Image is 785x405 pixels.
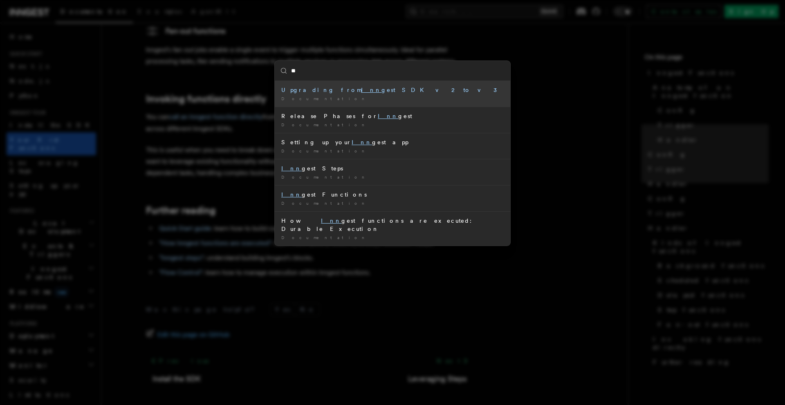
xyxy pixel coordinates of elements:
span: Documentation [281,122,368,127]
span: Documentation [281,148,368,153]
div: Upgrading from gest SDK v2 to v3 [281,86,504,94]
div: Setting up your gest app [281,138,504,146]
mark: Inn [361,87,381,93]
mark: Inn [352,139,372,145]
span: Documentation [281,96,368,101]
mark: Inn [378,113,398,119]
span: Documentation [281,175,368,179]
mark: Inn [281,165,302,172]
div: Release Phases for gest [281,112,504,120]
mark: Inn [281,191,302,198]
div: gest Functions [281,190,504,199]
mark: Inn [321,217,341,224]
div: How gest functions are executed: Durable Execution [281,217,504,233]
span: Documentation [281,201,368,206]
span: Documentation [281,235,368,240]
div: gest Steps [281,164,504,172]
